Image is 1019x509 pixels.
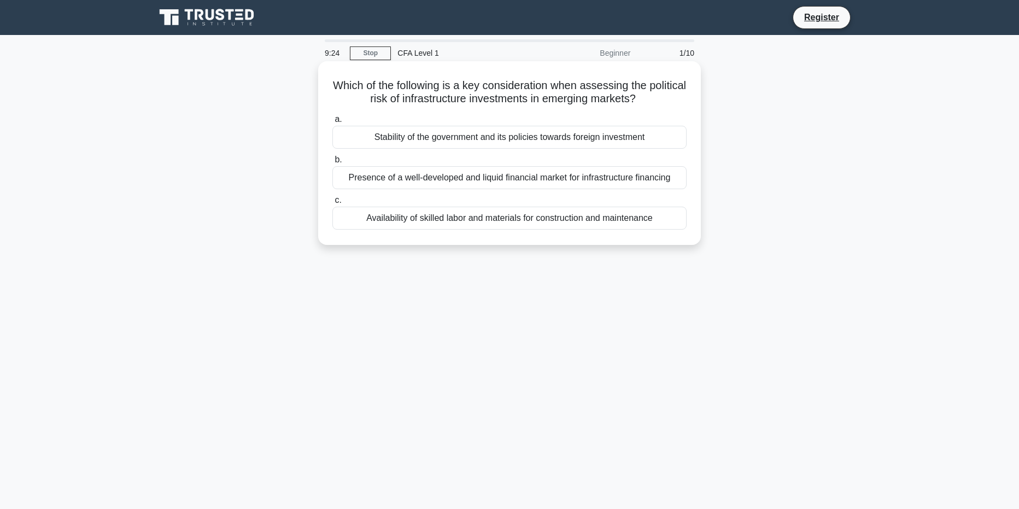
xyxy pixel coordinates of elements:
[350,46,391,60] a: Stop
[335,195,341,204] span: c.
[332,166,687,189] div: Presence of a well-developed and liquid financial market for infrastructure financing
[332,207,687,230] div: Availability of skilled labor and materials for construction and maintenance
[335,155,342,164] span: b.
[637,42,701,64] div: 1/10
[391,42,541,64] div: CFA Level 1
[318,42,350,64] div: 9:24
[332,126,687,149] div: Stability of the government and its policies towards foreign investment
[541,42,637,64] div: Beginner
[335,114,342,124] span: a.
[331,79,688,106] h5: Which of the following is a key consideration when assessing the political risk of infrastructure...
[798,10,846,24] a: Register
